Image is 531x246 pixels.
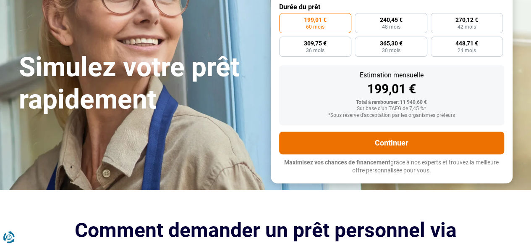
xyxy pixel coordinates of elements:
span: 365,30 € [379,40,402,46]
span: 309,75 € [304,40,327,46]
span: Maximisez vos chances de financement [284,159,390,166]
h1: Simulez votre prêt rapidement [19,51,261,116]
span: 448,71 € [455,40,478,46]
div: 199,01 € [286,83,497,95]
button: Continuer [279,132,504,154]
div: *Sous réserve d'acceptation par les organismes prêteurs [286,113,497,119]
div: Total à rembourser: 11 940,60 € [286,100,497,106]
div: Sur base d'un TAEG de 7,45 %* [286,106,497,112]
span: 60 mois [306,24,324,29]
label: Durée du prêt [279,3,504,11]
span: 30 mois [382,48,400,53]
span: 48 mois [382,24,400,29]
span: 270,12 € [455,17,478,23]
div: Estimation mensuelle [286,72,497,79]
span: 24 mois [458,48,476,53]
p: grâce à nos experts et trouvez la meilleure offre personnalisée pour vous. [279,159,504,175]
span: 240,45 € [379,17,402,23]
span: 42 mois [458,24,476,29]
span: 36 mois [306,48,324,53]
span: 199,01 € [304,17,327,23]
